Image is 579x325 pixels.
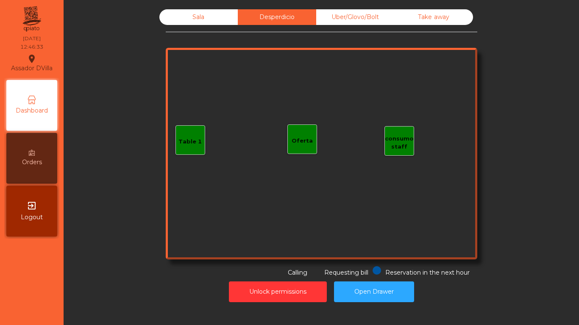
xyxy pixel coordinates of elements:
div: 12:46:33 [20,43,43,51]
div: consumo staff [385,135,414,151]
i: exit_to_app [27,201,37,211]
div: Uber/Glovo/Bolt [316,9,395,25]
div: Table 1 [178,138,202,146]
span: Orders [22,158,42,167]
img: qpiato [21,4,42,34]
button: Open Drawer [334,281,414,302]
div: Sala [159,9,238,25]
i: location_on [27,54,37,64]
span: Reservation in the next hour [385,269,470,276]
button: Unlock permissions [229,281,327,302]
span: Logout [21,213,43,222]
div: Take away [395,9,473,25]
div: [DATE] [23,35,41,42]
span: Calling [288,269,307,276]
div: Oferta [292,137,313,145]
div: Desperdicio [238,9,316,25]
span: Requesting bill [324,269,368,276]
div: Assador DVilla [11,52,53,74]
span: Dashboard [16,106,48,115]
